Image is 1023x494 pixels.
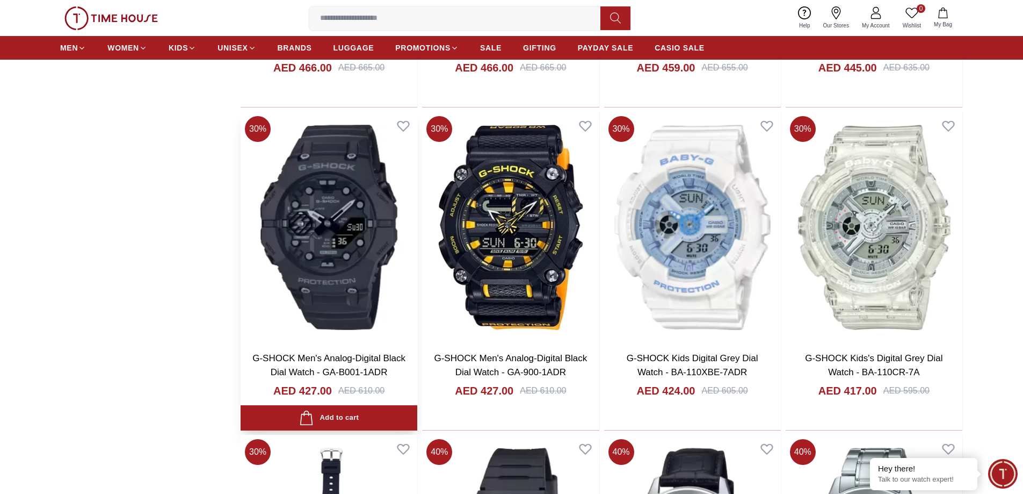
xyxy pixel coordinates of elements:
button: Add to cart [241,405,417,431]
div: AED 610.00 [338,384,384,397]
a: G-SHOCK Kids Digital Grey Dial Watch - BA-110XBE-7ADR [627,353,758,377]
span: Our Stores [819,22,853,30]
a: 0Wishlist [896,4,927,32]
h4: AED 417.00 [818,383,877,398]
span: MEN [60,42,78,53]
span: 0 [917,4,925,13]
h4: AED 445.00 [818,60,877,75]
span: 40 % [608,439,634,465]
a: G-SHOCK Men's Analog-Digital Black Dial Watch - GA-B001-1ADR [252,353,405,377]
div: AED 665.00 [338,61,384,74]
span: PAYDAY SALE [578,42,633,53]
div: AED 635.00 [883,61,930,74]
span: UNISEX [217,42,248,53]
div: Chat Widget [988,459,1018,489]
span: KIDS [169,42,188,53]
img: G-SHOCK Kids's Digital Grey Dial Watch - BA-110CR-7A [786,112,962,343]
div: Add to cart [299,411,359,425]
a: UNISEX [217,38,256,58]
span: WOMEN [107,42,139,53]
span: 30 % [608,116,634,142]
span: 30 % [426,116,452,142]
div: AED 595.00 [883,384,930,397]
a: PAYDAY SALE [578,38,633,58]
p: Talk to our watch expert! [878,475,969,484]
h4: AED 427.00 [455,383,513,398]
a: G-SHOCK Kids's Digital Grey Dial Watch - BA-110CR-7A [805,353,942,377]
span: SALE [480,42,502,53]
a: CASIO SALE [655,38,705,58]
span: 40 % [790,439,816,465]
div: Hey there! [878,463,969,474]
span: 30 % [245,116,271,142]
a: PROMOTIONS [395,38,459,58]
span: Help [795,22,815,30]
button: My Bag [927,5,959,31]
span: Wishlist [898,22,925,30]
h4: AED 466.00 [455,60,513,75]
a: SALE [480,38,502,58]
div: AED 610.00 [520,384,566,397]
div: AED 655.00 [701,61,748,74]
div: AED 665.00 [520,61,566,74]
a: LUGGAGE [333,38,374,58]
h4: AED 427.00 [273,383,332,398]
img: G-SHOCK Kids Digital Grey Dial Watch - BA-110XBE-7ADR [604,112,781,343]
img: ... [64,6,158,30]
span: 30 % [245,439,271,465]
a: WOMEN [107,38,147,58]
span: My Bag [930,20,956,28]
span: PROMOTIONS [395,42,451,53]
span: BRANDS [278,42,312,53]
img: G-SHOCK Men's Analog-Digital Black Dial Watch - GA-B001-1ADR [241,112,417,343]
div: AED 605.00 [701,384,748,397]
a: BRANDS [278,38,312,58]
span: CASIO SALE [655,42,705,53]
h4: AED 466.00 [273,60,332,75]
a: Our Stores [817,4,855,32]
a: KIDS [169,38,196,58]
h4: AED 459.00 [637,60,695,75]
span: 30 % [790,116,816,142]
a: MEN [60,38,86,58]
a: Help [793,4,817,32]
span: My Account [858,22,894,30]
span: 40 % [426,439,452,465]
span: GIFTING [523,42,556,53]
a: G-SHOCK Men's Analog-Digital Black Dial Watch - GA-900-1ADR [434,353,587,377]
a: GIFTING [523,38,556,58]
img: G-SHOCK Men's Analog-Digital Black Dial Watch - GA-900-1ADR [422,112,599,343]
h4: AED 424.00 [637,383,695,398]
span: LUGGAGE [333,42,374,53]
